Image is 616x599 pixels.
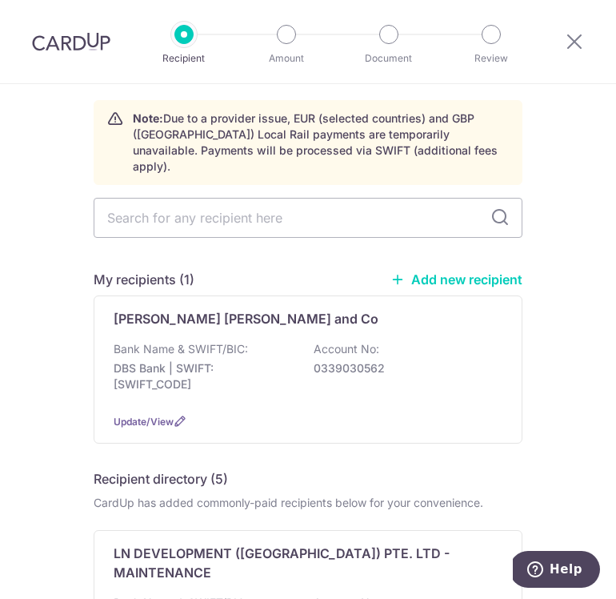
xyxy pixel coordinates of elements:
[94,469,228,488] h5: Recipient directory (5)
[513,551,600,591] iframe: Opens a widget where you can find more information
[32,32,110,51] img: CardUp
[446,50,536,66] p: Review
[114,309,378,328] p: [PERSON_NAME] [PERSON_NAME] and Co
[314,360,493,376] p: 0339030562
[94,270,194,289] h5: My recipients (1)
[314,341,379,357] p: Account No:
[242,50,331,66] p: Amount
[114,341,248,357] p: Bank Name & SWIFT/BIC:
[390,271,522,287] a: Add new recipient
[344,50,434,66] p: Document
[114,416,174,428] a: Update/View
[133,111,163,125] strong: Note:
[94,495,522,511] div: CardUp has added commonly-paid recipients below for your convenience.
[133,111,509,175] p: Due to a provider issue, EUR (selected countries) and GBP ([GEOGRAPHIC_DATA]) Local Rail payments...
[139,50,229,66] p: Recipient
[114,544,483,582] p: LN DEVELOPMENT ([GEOGRAPHIC_DATA]) PTE. LTD - MAINTENANCE
[114,360,293,392] p: DBS Bank | SWIFT: [SWIFT_CODE]
[94,198,522,238] input: Search for any recipient here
